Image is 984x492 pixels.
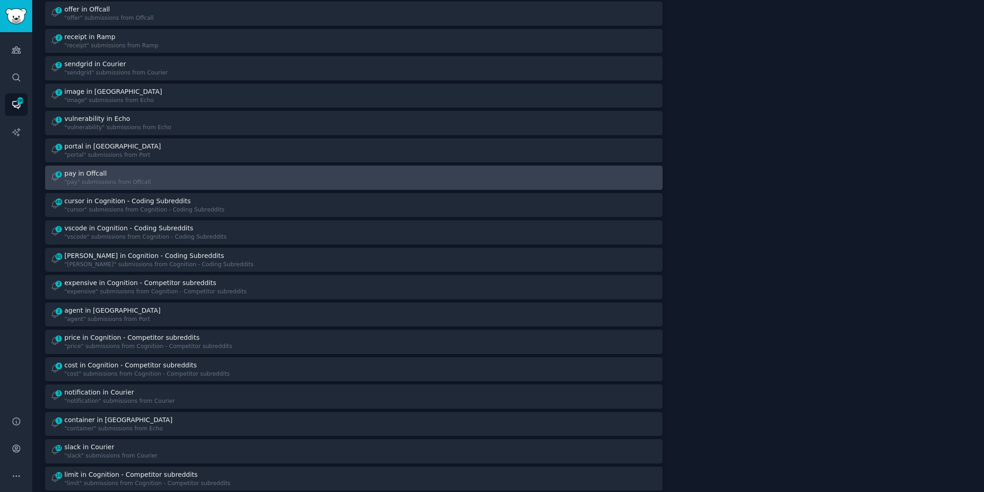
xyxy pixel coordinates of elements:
[64,306,160,315] div: agent in [GEOGRAPHIC_DATA]
[64,59,126,69] div: sendgrid in Courier
[45,248,663,272] a: 91[PERSON_NAME] in Cognition - Coding Subreddits"[PERSON_NAME]" submissions from Cognition - Codi...
[64,5,110,14] div: offer in Offcall
[64,315,162,324] div: "agent" submissions from Port
[64,480,230,488] div: "limit" submissions from Cognition - Competitor subreddits
[55,116,63,123] span: 1
[64,442,114,452] div: slack in Courier
[55,199,63,205] span: 49
[64,114,130,124] div: vulnerability in Echo
[55,445,63,451] span: 32
[55,308,63,315] span: 2
[64,178,151,187] div: "pay" submissions from Offcall
[64,196,191,206] div: cursor in Cognition - Coding Subreddits
[45,166,663,190] a: 4pay in Offcall"pay" submissions from Offcall
[55,335,63,342] span: 1
[45,412,663,436] a: 1container in [GEOGRAPHIC_DATA]"container" submissions from Echo
[45,29,663,53] a: 2receipt in Ramp"receipt" submissions from Ramp
[45,384,663,409] a: 3notification in Courier"notification" submissions from Courier
[64,388,134,397] div: notification in Courier
[45,330,663,354] a: 1price in Cognition - Competitor subreddits"price" submissions from Cognition - Competitor subred...
[64,42,159,50] div: "receipt" submissions from Ramp
[45,193,663,217] a: 49cursor in Cognition - Coding Subreddits"cursor" submissions from Cognition - Coding Subreddits
[55,418,63,424] span: 1
[6,8,27,24] img: GummySearch logo
[55,62,63,68] span: 2
[55,253,63,260] span: 91
[55,7,63,13] span: 2
[45,220,663,245] a: 2vscode in Cognition - Coding Subreddits"vscode" submissions from Cognition - Coding Subreddits
[55,34,63,41] span: 2
[55,390,63,396] span: 3
[64,278,216,288] div: expensive in Cognition - Competitor subreddits
[64,415,172,425] div: container in [GEOGRAPHIC_DATA]
[64,470,198,480] div: limit in Cognition - Competitor subreddits
[64,206,224,214] div: "cursor" submissions from Cognition - Coding Subreddits
[5,93,28,116] a: 299
[55,171,63,177] span: 4
[16,97,24,104] span: 299
[64,69,168,77] div: "sendgrid" submissions from Courier
[64,343,232,351] div: "price" submissions from Cognition - Competitor subreddits
[64,261,253,269] div: "[PERSON_NAME]" submissions from Cognition - Coding Subreddits
[45,275,663,299] a: 2expensive in Cognition - Competitor subreddits"expensive" submissions from Cognition - Competito...
[64,32,115,42] div: receipt in Ramp
[64,169,107,178] div: pay in Offcall
[64,124,172,132] div: "vulnerability" submissions from Echo
[64,360,197,370] div: cost in Cognition - Competitor subreddits
[64,97,164,105] div: "image" submissions from Echo
[45,56,663,80] a: 2sendgrid in Courier"sendgrid" submissions from Courier
[45,138,663,163] a: 1portal in [GEOGRAPHIC_DATA]"portal" submissions from Port
[45,439,663,463] a: 32slack in Courier"slack" submissions from Courier
[64,452,157,460] div: "slack" submissions from Courier
[64,14,154,23] div: "offer" submissions from Offcall
[55,226,63,232] span: 2
[64,425,174,433] div: "container" submissions from Echo
[55,472,63,479] span: 10
[64,233,227,241] div: "vscode" submissions from Cognition - Coding Subreddits
[64,251,224,261] div: [PERSON_NAME] in Cognition - Coding Subreddits
[45,467,663,491] a: 10limit in Cognition - Competitor subreddits"limit" submissions from Cognition - Competitor subre...
[64,333,200,343] div: price in Cognition - Competitor subreddits
[64,151,163,160] div: "portal" submissions from Port
[45,84,663,108] a: 2image in [GEOGRAPHIC_DATA]"image" submissions from Echo
[45,1,663,26] a: 2offer in Offcall"offer" submissions from Offcall
[64,288,247,296] div: "expensive" submissions from Cognition - Competitor subreddits
[64,142,161,151] div: portal in [GEOGRAPHIC_DATA]
[45,111,663,135] a: 1vulnerability in Echo"vulnerability" submissions from Echo
[45,303,663,327] a: 2agent in [GEOGRAPHIC_DATA]"agent" submissions from Port
[64,87,162,97] div: image in [GEOGRAPHIC_DATA]
[55,144,63,150] span: 1
[55,89,63,96] span: 2
[64,370,230,378] div: "cost" submissions from Cognition - Competitor subreddits
[55,280,63,287] span: 2
[64,397,175,406] div: "notification" submissions from Courier
[55,363,63,369] span: 4
[45,357,663,382] a: 4cost in Cognition - Competitor subreddits"cost" submissions from Cognition - Competitor subreddits
[64,223,193,233] div: vscode in Cognition - Coding Subreddits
